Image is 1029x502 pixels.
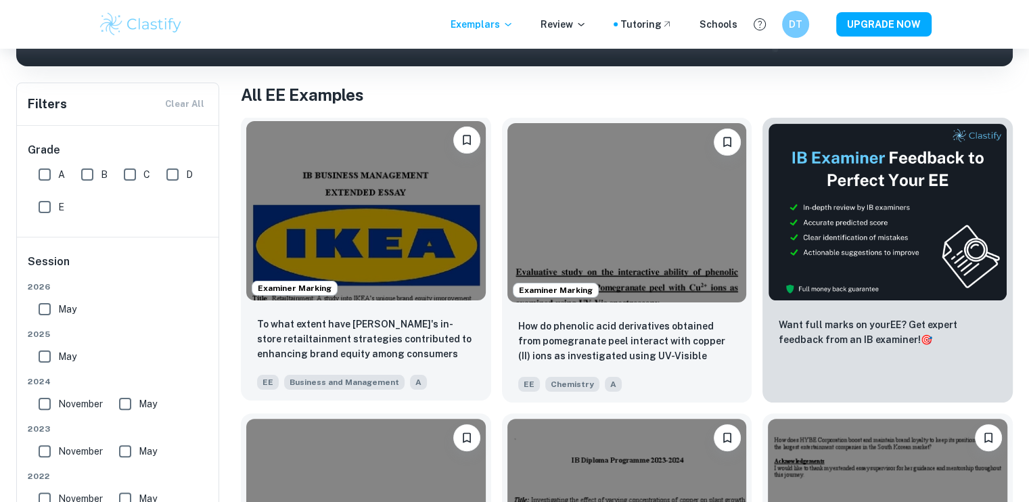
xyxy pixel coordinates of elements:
[98,11,184,38] img: Clastify logo
[28,142,209,158] h6: Grade
[58,396,103,411] span: November
[518,319,736,365] p: How do phenolic acid derivatives obtained from pomegranate peel interact with copper (II) ions as...
[700,17,737,32] a: Schools
[28,95,67,114] h6: Filters
[58,302,76,317] span: May
[782,11,809,38] button: DT
[502,118,752,403] a: Examiner MarkingBookmarkHow do phenolic acid derivatives obtained from pomegranate peel interact ...
[58,444,103,459] span: November
[257,375,279,390] span: EE
[768,123,1007,301] img: Thumbnail
[451,17,513,32] p: Exemplars
[241,118,491,403] a: Examiner MarkingBookmarkTo what extent have IKEA's in-store retailtainment strategies contributed...
[975,424,1002,451] button: Bookmark
[143,167,150,182] span: C
[28,470,209,482] span: 2022
[513,284,598,296] span: Examiner Marking
[58,167,65,182] span: A
[836,12,932,37] button: UPGRADE NOW
[186,167,193,182] span: D
[252,282,337,294] span: Examiner Marking
[410,375,427,390] span: A
[241,83,1013,107] h1: All EE Examples
[246,121,486,300] img: Business and Management EE example thumbnail: To what extent have IKEA's in-store reta
[787,17,803,32] h6: DT
[605,377,622,392] span: A
[762,118,1013,403] a: ThumbnailWant full marks on yourEE? Get expert feedback from an IB examiner!
[714,424,741,451] button: Bookmark
[714,129,741,156] button: Bookmark
[541,17,587,32] p: Review
[284,375,405,390] span: Business and Management
[545,377,599,392] span: Chemistry
[28,254,209,281] h6: Session
[28,375,209,388] span: 2024
[139,444,157,459] span: May
[28,423,209,435] span: 2023
[257,317,475,363] p: To what extent have IKEA's in-store retailtainment strategies contributed to enhancing brand equi...
[921,334,932,345] span: 🎯
[518,377,540,392] span: EE
[453,424,480,451] button: Bookmark
[748,13,771,36] button: Help and Feedback
[58,349,76,364] span: May
[453,127,480,154] button: Bookmark
[28,328,209,340] span: 2025
[620,17,672,32] a: Tutoring
[28,281,209,293] span: 2026
[58,200,64,214] span: E
[101,167,108,182] span: B
[779,317,997,347] p: Want full marks on your EE ? Get expert feedback from an IB examiner!
[507,123,747,302] img: Chemistry EE example thumbnail: How do phenolic acid derivatives obtaine
[139,396,157,411] span: May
